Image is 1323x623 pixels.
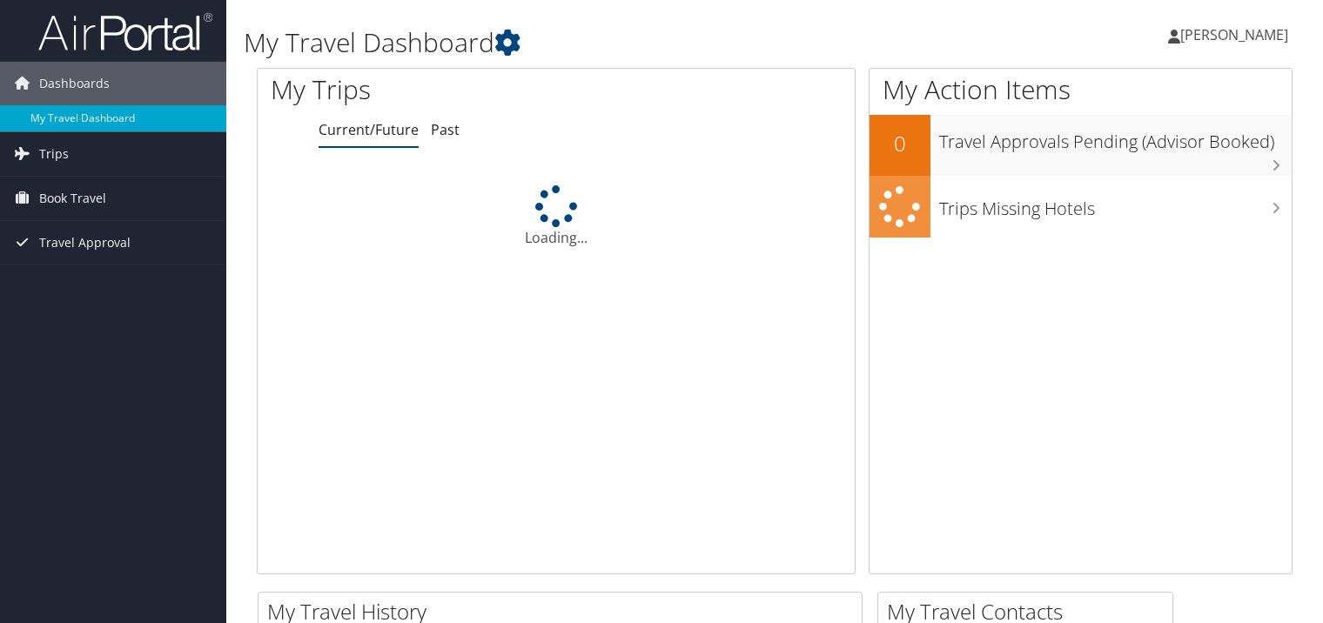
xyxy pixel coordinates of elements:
span: Dashboards [39,62,110,105]
h3: Trips Missing Hotels [939,188,1292,221]
a: [PERSON_NAME] [1168,9,1306,61]
a: Trips Missing Hotels [870,176,1292,238]
span: Travel Approval [39,221,131,265]
img: airportal-logo.png [38,11,212,52]
h2: 0 [870,129,930,158]
a: Past [431,120,460,139]
a: 0Travel Approvals Pending (Advisor Booked) [870,115,1292,176]
a: Current/Future [319,120,419,139]
div: Loading... [258,185,855,248]
span: Trips [39,132,69,176]
h1: My Trips [271,71,593,108]
span: Book Travel [39,177,106,220]
h3: Travel Approvals Pending (Advisor Booked) [939,121,1292,154]
h1: My Travel Dashboard [244,24,951,61]
span: [PERSON_NAME] [1180,25,1288,44]
h1: My Action Items [870,71,1292,108]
